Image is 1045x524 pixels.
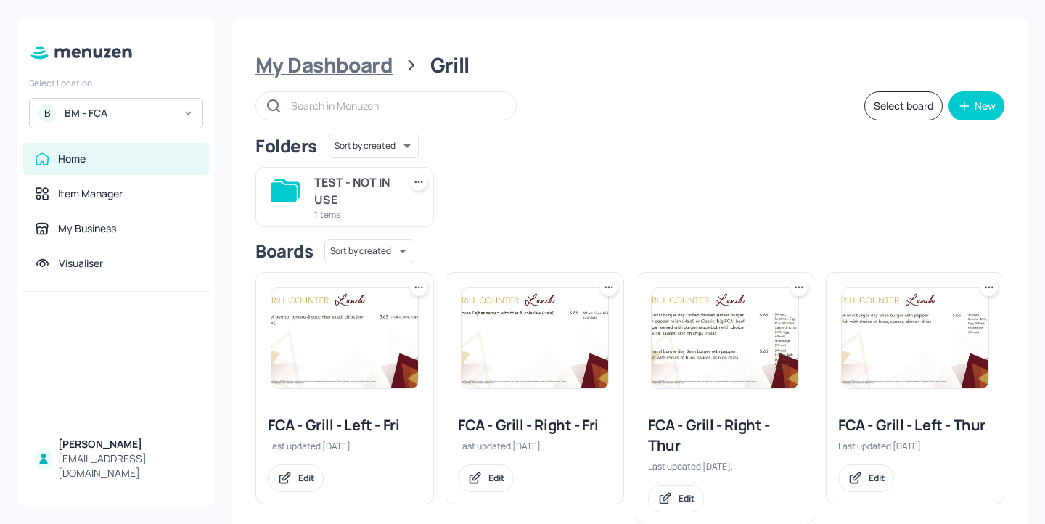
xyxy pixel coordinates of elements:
div: Grill [430,52,470,78]
div: Last updated [DATE]. [268,440,422,452]
div: Last updated [DATE]. [648,460,802,472]
div: Last updated [DATE]. [458,440,612,452]
div: FCA - Grill - Right - Fri [458,415,612,435]
img: 2025-08-28-1756375040474vfx8dy3pq7r.jpeg [842,288,988,388]
input: Search in Menuzen [291,95,501,116]
button: New [948,91,1004,120]
div: Boards [255,240,313,263]
img: 2025-08-28-1756374607644b4bqyt742je.jpeg [652,288,798,388]
div: New [975,101,996,111]
button: Select board [864,91,943,120]
div: FCA - Grill - Right - Thur [648,415,802,456]
div: Folders [255,134,317,157]
div: Edit [298,472,314,484]
div: Home [58,152,86,166]
div: Sort by created [324,237,414,266]
div: TEST - NOT IN USE [314,173,393,208]
div: Edit [869,472,885,484]
div: BM - FCA [65,106,174,120]
div: Visualiser [59,256,103,271]
div: FCA - Grill - Left - Fri [268,415,422,435]
div: [PERSON_NAME] [58,437,197,451]
div: B [38,105,56,122]
div: Item Manager [58,187,123,201]
div: 1 items [314,208,393,221]
div: My Dashboard [255,52,393,78]
div: Sort by created [329,131,419,160]
div: [EMAIL_ADDRESS][DOMAIN_NAME] [58,451,197,480]
div: Edit [488,472,504,484]
div: Edit [679,492,694,504]
div: My Business [58,221,116,236]
div: Last updated [DATE]. [838,440,992,452]
div: Select Location [29,77,203,89]
div: FCA - Grill - Left - Thur [838,415,992,435]
img: 2025-06-20-17504157788830wquczswt1kl.jpeg [271,288,418,388]
img: 2025-08-29-17564588765275jx79n9hqgt.jpeg [462,288,608,388]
